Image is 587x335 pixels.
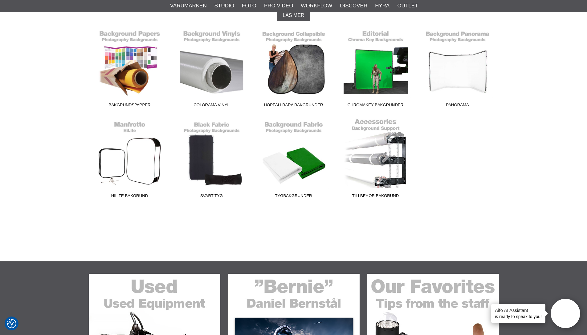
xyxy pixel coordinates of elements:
[171,27,253,110] a: Colorama Vinyl
[253,27,335,110] a: Hopfällbara Bakgrunder
[335,27,417,110] a: Chromakey Bakgrunder
[495,307,542,313] h4: Aifo AI Assistant
[375,2,389,10] a: Hyra
[283,13,304,18] span: Läs mer
[170,2,207,10] a: Varumärken
[417,27,499,110] a: Panorama
[301,2,332,10] a: Workflow
[89,118,171,201] a: HiLite Bakgrund
[89,193,171,201] span: HiLite Bakgrund
[253,118,335,201] a: Tygbakgrunder
[340,2,367,10] a: Discover
[171,102,253,110] span: Colorama Vinyl
[214,2,234,10] a: Studio
[335,102,417,110] span: Chromakey Bakgrunder
[7,319,16,328] img: Revisit consent button
[491,304,545,323] div: is ready to speak to you!
[242,2,256,10] a: Foto
[171,193,253,201] span: Svart Tyg
[253,102,335,110] span: Hopfällbara Bakgrunder
[264,2,293,10] a: Pro Video
[253,193,335,201] span: Tygbakgrunder
[7,318,16,329] button: Samtyckesinställningar
[89,102,171,110] span: Bakgrundspapper
[171,118,253,201] a: Svart Tyg
[335,118,417,201] a: Tillbehör Bakgrund
[89,27,171,110] a: Bakgrundspapper
[417,102,499,110] span: Panorama
[335,193,417,201] span: Tillbehör Bakgrund
[397,2,418,10] a: Outlet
